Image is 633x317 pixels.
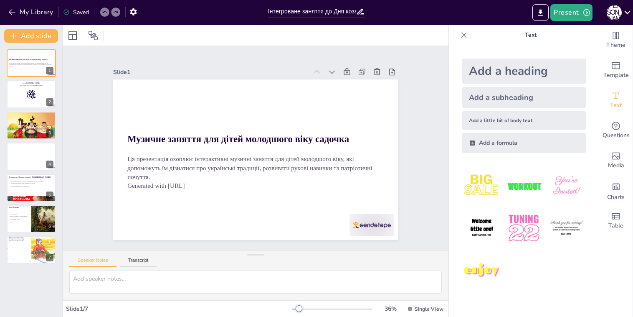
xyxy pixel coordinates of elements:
div: 7 [7,236,56,263]
div: Slide 1 [122,54,316,82]
img: 4.jpeg [462,209,501,248]
div: Add a subheading [462,87,586,108]
div: Add a heading [462,59,586,84]
img: 3.jpeg [547,166,586,205]
div: 4 [7,143,56,170]
p: Гра "На конях" навчить дітей про звичаї козаків. [9,212,29,215]
div: 7 [46,254,53,261]
strong: Музичне заняття для дітей молодшого віку садочка [9,59,48,60]
div: 36 % [380,305,400,313]
div: 2 [46,98,53,106]
img: 7.jpeg [462,251,501,290]
img: 5.jpeg [504,209,543,248]
div: Add a table [599,206,633,236]
div: 6 [7,205,56,233]
div: 1 [7,49,56,77]
strong: Музичне заняття для дітей молодшого віку садочка [128,120,350,154]
span: Template [603,71,629,80]
div: А [PERSON_NAME] [607,5,622,20]
span: Position [88,31,98,41]
span: Charts [607,193,625,202]
p: Ця презентація охоплює інтерактивні музичні заняття для дітей молодшого віку, які допоможуть їм д... [9,62,53,67]
button: А [PERSON_NAME] [607,4,622,21]
span: Text [610,101,622,110]
div: Add ready made slides [599,55,633,85]
div: 3 [7,112,56,139]
p: Ця презентація охоплює інтерактивні музичні заняття для дітей молодшого віку, які допоможуть їм д... [124,141,382,194]
p: Generated with [URL] [124,168,380,203]
p: Рухлива гра "Вправні козачата" - [9,176,53,178]
div: Get real-time input from your audience [599,115,633,146]
button: Present [550,4,592,21]
p: Гра "Вправні козачата" є чудовим способом вивчення традицій козаків. [9,181,53,182]
div: 4 [46,161,53,168]
p: Діти отримають нові знання під час гри. [9,220,29,223]
span: "Ще не вмерла Україна" [8,244,31,245]
div: Saved [63,8,89,16]
button: Transcript [120,258,157,267]
div: 5 [46,192,53,199]
div: Add text boxes [599,85,633,115]
div: Slide 1 / 7 [66,305,292,313]
div: 3 [46,129,53,137]
p: Під час гри ми будемо виконувати рухи під музику. [9,184,53,186]
div: 2 [7,80,56,108]
p: Діти зможуть проявити свою спритність під час гри. [9,182,53,184]
span: "Ти ж мене підманула" [8,258,31,259]
img: 6.jpeg [547,209,586,248]
div: 6 [46,222,53,230]
span: Single View [415,306,443,312]
button: My Library [6,5,57,19]
img: 1.jpeg [462,166,501,205]
p: Гра "На конях" також пов'язана з українською кухнею. [9,217,29,220]
div: Change the overall theme [599,25,633,55]
span: Questions [603,131,630,140]
p: Під час гри діти дізнаються про козаків. [9,185,53,187]
div: Layout [66,29,79,42]
p: Яка пісня символізує українську культуру? [9,237,29,241]
strong: [DOMAIN_NAME] [26,82,40,84]
button: Add slide [4,29,58,43]
button: Speaker Notes [69,258,116,267]
input: Insert title [268,5,357,18]
div: Add images, graphics, shapes or video [599,146,633,176]
div: Add a little bit of body text [462,111,586,130]
img: 2.jpeg [504,166,543,205]
p: Гра "На конях" [9,206,29,209]
p: Гра буде веселою та інтерактивною. [9,215,29,217]
p: Go to [9,82,53,84]
span: Table [608,221,623,230]
span: Theme [606,41,625,50]
div: 5 [7,174,56,202]
p: Text [471,25,591,45]
span: "Зеленеє жито" [8,253,31,254]
p: and login with code [9,84,53,87]
span: "Ой у лузі червона калина" [8,248,31,249]
div: Add charts and graphs [599,176,633,206]
p: Generated with [URL] [9,67,53,69]
div: Add a formula [462,133,586,153]
button: Export to PowerPoint [532,4,549,21]
div: 1 [46,67,53,74]
span: Media [608,161,624,170]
